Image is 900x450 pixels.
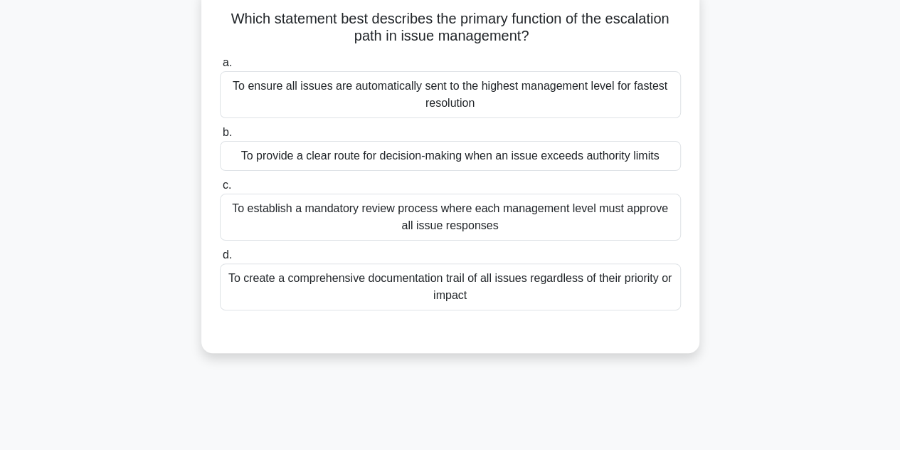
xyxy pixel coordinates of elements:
[223,179,231,191] span: c.
[218,10,682,46] h5: Which statement best describes the primary function of the escalation path in issue management?
[220,194,681,241] div: To establish a mandatory review process where each management level must approve all issue responses
[220,263,681,310] div: To create a comprehensive documentation trail of all issues regardless of their priority or impact
[223,56,232,68] span: a.
[220,141,681,171] div: To provide a clear route for decision-making when an issue exceeds authority limits
[223,248,232,261] span: d.
[223,126,232,138] span: b.
[220,71,681,118] div: To ensure all issues are automatically sent to the highest management level for fastest resolution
